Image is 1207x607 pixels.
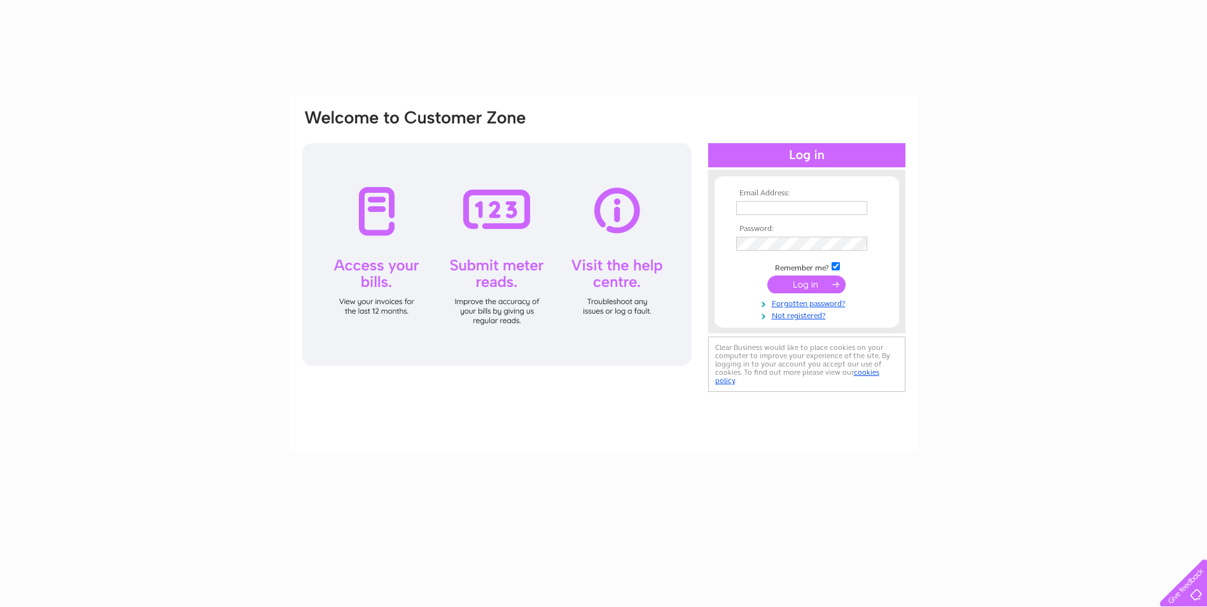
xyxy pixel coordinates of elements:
[733,189,881,198] th: Email Address:
[708,337,905,392] div: Clear Business would like to place cookies on your computer to improve your experience of the sit...
[736,309,881,321] a: Not registered?
[767,276,846,293] input: Submit
[733,225,881,234] th: Password:
[715,368,879,385] a: cookies policy
[733,260,881,273] td: Remember me?
[736,297,881,309] a: Forgotten password?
